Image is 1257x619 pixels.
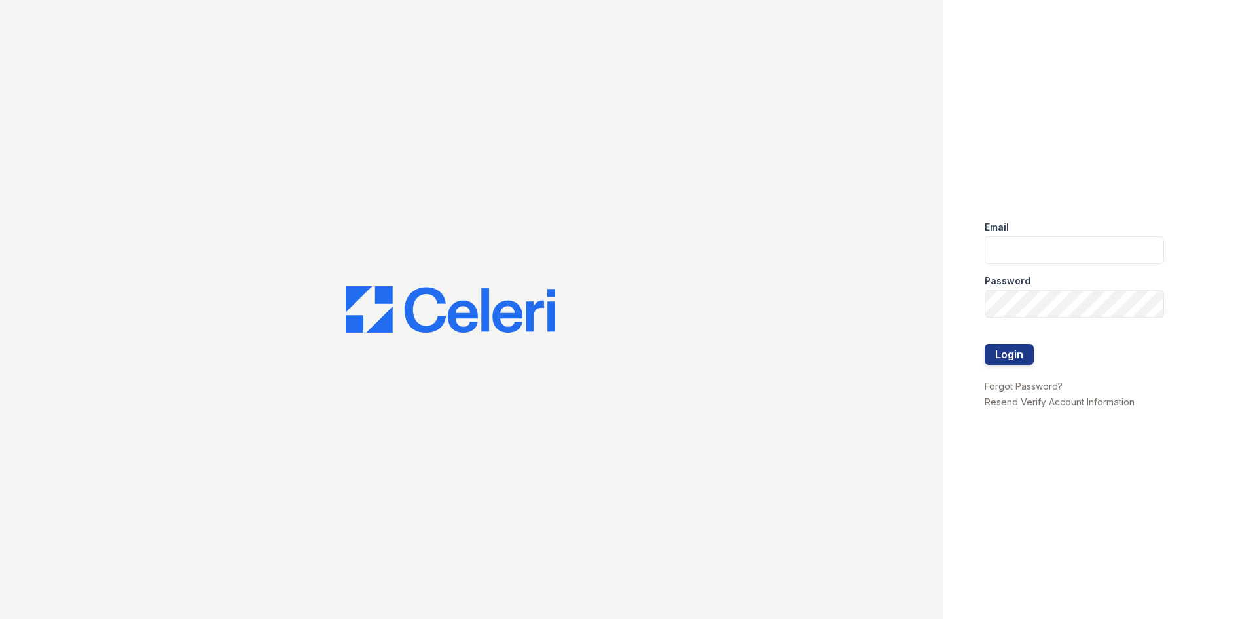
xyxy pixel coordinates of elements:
[985,344,1034,365] button: Login
[985,221,1009,234] label: Email
[346,286,555,333] img: CE_Logo_Blue-a8612792a0a2168367f1c8372b55b34899dd931a85d93a1a3d3e32e68fde9ad4.png
[985,274,1030,288] label: Password
[985,396,1135,407] a: Resend Verify Account Information
[985,381,1063,392] a: Forgot Password?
